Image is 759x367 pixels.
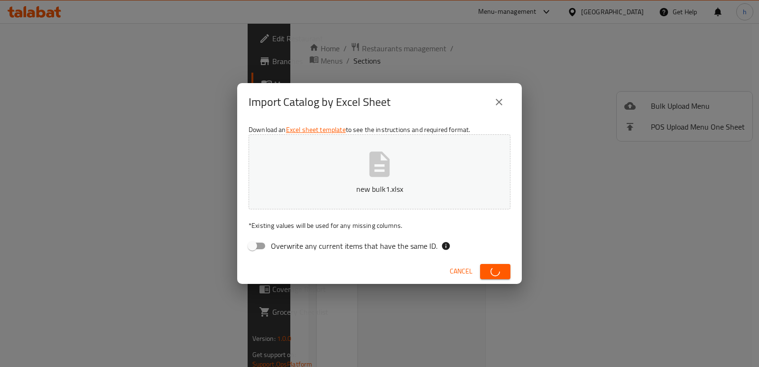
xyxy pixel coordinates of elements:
h2: Import Catalog by Excel Sheet [249,94,390,110]
p: Existing values will be used for any missing columns. [249,221,510,230]
button: Cancel [446,263,476,280]
a: Excel sheet template [286,123,346,136]
span: Overwrite any current items that have the same ID. [271,240,437,252]
button: new bulk1.xlsx [249,134,510,209]
span: Cancel [450,265,472,277]
p: new bulk1.xlsx [263,183,496,195]
div: Download an to see the instructions and required format. [237,121,522,259]
button: close [488,91,510,113]
svg: If the overwrite option isn't selected, then the items that match an existing ID will be ignored ... [441,241,451,251]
